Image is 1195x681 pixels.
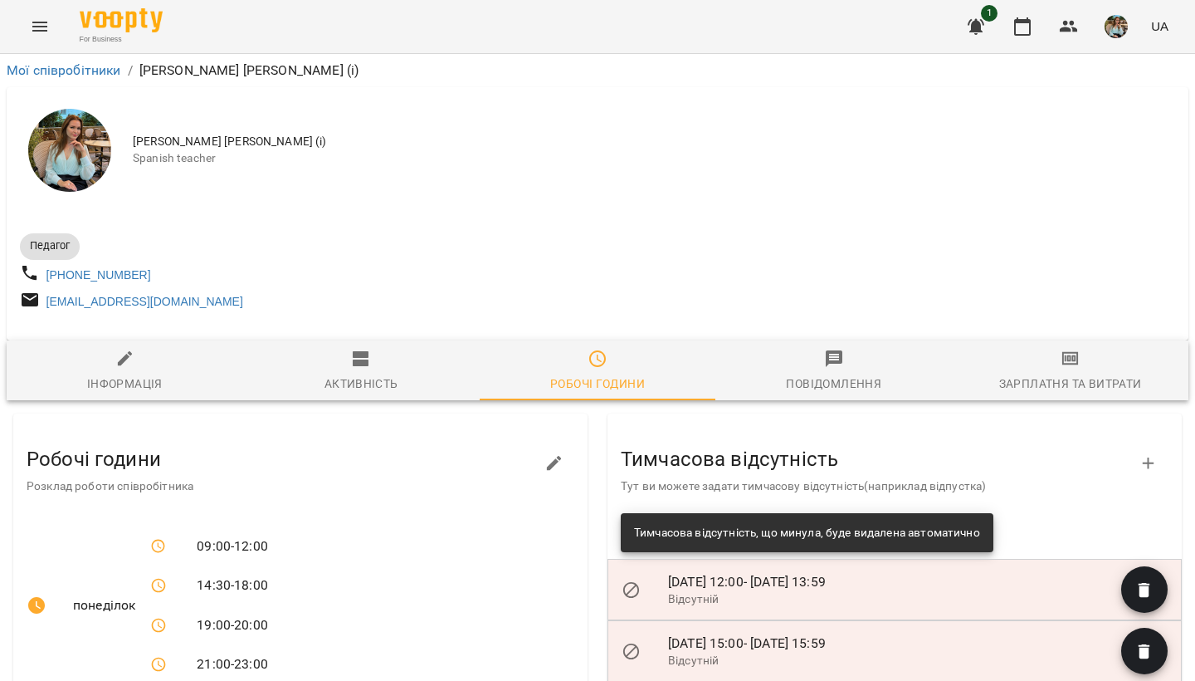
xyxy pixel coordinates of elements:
[73,595,124,615] span: понеділок
[324,374,398,394] div: Активність
[999,374,1142,394] div: Зарплатня та Витрати
[46,295,243,308] a: [EMAIL_ADDRESS][DOMAIN_NAME]
[197,654,268,674] span: 21:00 - 23:00
[139,61,359,81] p: [PERSON_NAME] [PERSON_NAME] (і)
[1105,15,1128,38] img: 856b7ccd7d7b6bcc05e1771fbbe895a7.jfif
[7,61,1188,81] nav: breadcrumb
[7,62,121,78] a: Мої співробітники
[668,574,826,590] span: [DATE] 12:00 - [DATE] 13:59
[1151,17,1168,35] span: UA
[46,268,151,282] a: [PHONE_NUMBER]
[550,374,645,394] div: Робочі години
[197,615,268,635] span: 19:00 - 20:00
[668,635,826,651] span: [DATE] 15:00 - [DATE] 15:59
[1144,11,1175,42] button: UA
[20,7,60,47] button: Menu
[668,653,1121,669] p: Відсутній
[133,150,1175,167] span: Spanish teacher
[128,61,133,81] li: /
[80,34,163,45] span: For Business
[197,576,268,595] span: 14:30 - 18:00
[87,374,163,394] div: Інформація
[28,109,111,192] img: Киречук Валерія Володимирівна (і)
[621,478,1142,495] p: Тут ви можете задати тимчасову відсутність(наприклад відпустка)
[786,374,881,394] div: Повідомлення
[133,134,1175,150] span: [PERSON_NAME] [PERSON_NAME] (і)
[27,478,548,495] p: Розклад роботи співробітника
[27,448,548,470] h3: Робочі години
[668,591,1121,608] p: Відсутній
[621,448,1142,470] h3: Тимчасова відсутність
[80,8,163,32] img: Voopty Logo
[634,518,980,548] div: Тимчасова відсутність, що минула, буде видалена автоматично
[197,536,268,556] span: 09:00 - 12:00
[20,238,80,253] span: Педагог
[981,5,997,22] span: 1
